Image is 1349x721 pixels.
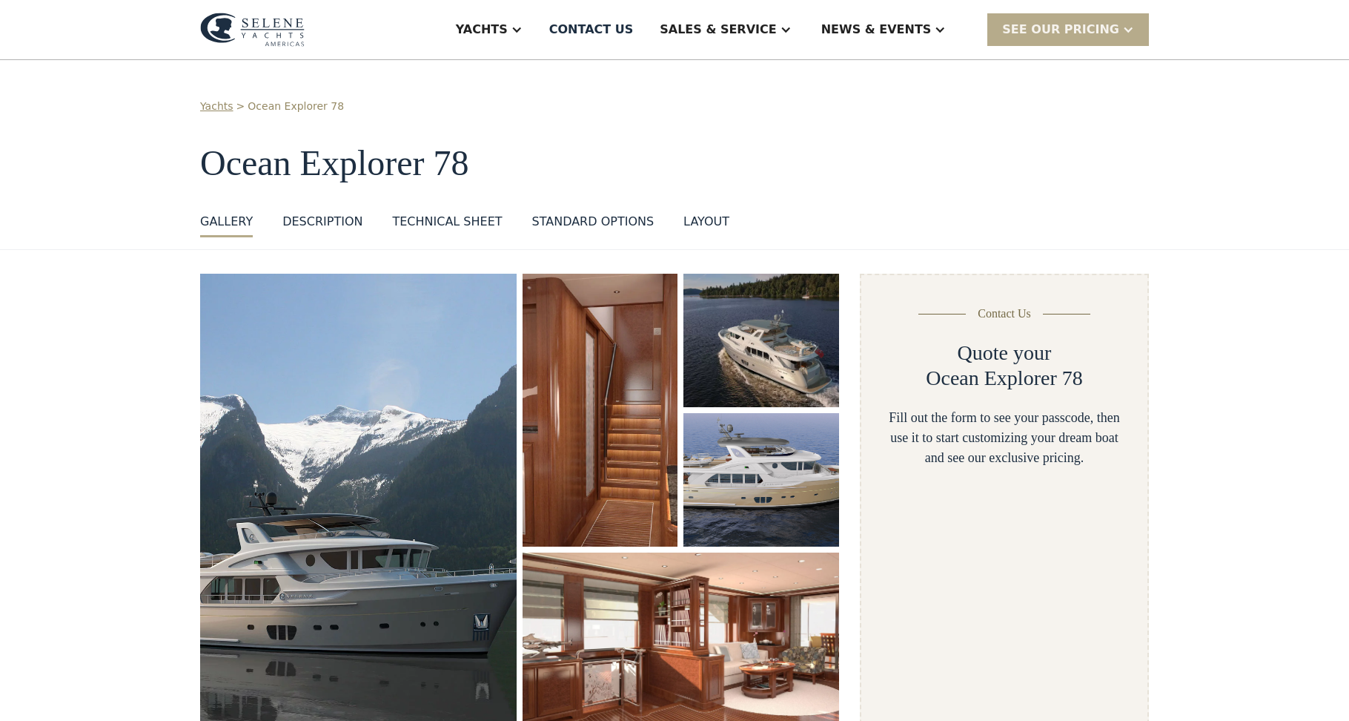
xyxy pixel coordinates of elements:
[1002,21,1119,39] div: SEE Our Pricing
[200,213,253,237] a: GALLERY
[683,213,729,231] div: layout
[978,305,1031,323] div: Contact Us
[958,340,1052,366] h2: Quote your
[821,21,932,39] div: News & EVENTS
[523,274,677,547] a: open lightbox
[683,213,729,237] a: layout
[392,213,502,231] div: Technical sheet
[532,213,654,237] a: standard options
[282,213,362,231] div: DESCRIPTION
[200,13,305,47] img: logo
[200,213,253,231] div: GALLERY
[532,213,654,231] div: standard options
[683,274,839,407] a: open lightbox
[987,13,1149,45] div: SEE Our Pricing
[200,144,1149,183] h1: Ocean Explorer 78
[660,21,776,39] div: Sales & Service
[392,213,502,237] a: Technical sheet
[683,413,839,547] a: open lightbox
[282,213,362,237] a: DESCRIPTION
[248,99,344,114] a: Ocean Explorer 78
[456,21,508,39] div: Yachts
[236,99,245,114] div: >
[926,366,1082,391] h2: Ocean Explorer 78
[885,408,1124,468] div: Fill out the form to see your passcode, then use it to start customizing your dream boat and see ...
[200,99,233,114] a: Yachts
[549,21,634,39] div: Contact US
